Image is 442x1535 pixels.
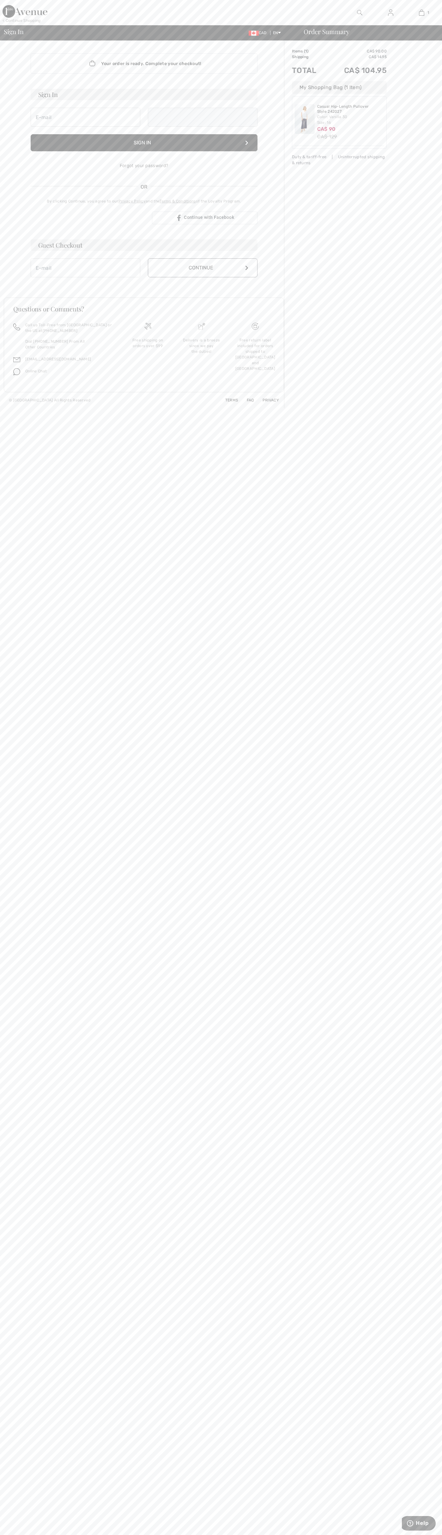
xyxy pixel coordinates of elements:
div: Free return label included for orders shipped to [GEOGRAPHIC_DATA] and [GEOGRAPHIC_DATA] [233,337,277,371]
span: Sign In [4,28,23,35]
span: CA$ 90 [317,126,336,132]
span: 1 [427,10,429,15]
a: [EMAIL_ADDRESS][DOMAIN_NAME] [25,357,91,361]
td: CA$ 104.95 [326,60,387,81]
img: My Info [388,9,393,16]
a: 1 [406,9,437,16]
img: chat [13,368,20,375]
a: Privacy Policy [118,199,146,203]
div: Your order is ready. Complete your checkout! [31,53,257,74]
td: Items ( ) [292,48,326,54]
a: Forgot your password? [120,163,168,168]
s: CA$ 129 [317,134,337,140]
div: < Continue Shopping [3,18,41,23]
div: Delivery is a breeze since we pay the duties! [180,337,223,354]
div: Color: Vanilla 30 Size: 16 [317,114,384,125]
img: Free shipping on orders over $99 [252,323,259,330]
div: © [GEOGRAPHIC_DATA] All Rights Reserved [9,397,91,403]
img: 1ère Avenue [3,5,47,18]
img: Canadian Dollar [249,31,259,36]
td: CA$ 14.95 [326,54,387,60]
a: Terms & Conditions [160,199,196,203]
p: Call us Toll-Free from [GEOGRAPHIC_DATA] or the US at [25,322,113,334]
td: CA$ 90.00 [326,48,387,54]
span: CAD [249,31,269,35]
a: Privacy [255,398,279,402]
a: Casual Hip-Length Pullover Style 242027 [317,104,384,114]
div: By clicking Continue, you agree to our and the of the Loyalty Program. [31,198,257,204]
img: My Bag [419,9,424,16]
img: Delivery is a breeze since we pay the duties! [198,323,205,330]
h3: Guest Checkout [31,239,257,251]
td: Shipping [292,54,326,60]
a: Terms [218,398,238,402]
p: Dial [PHONE_NUMBER] From All Other Countries [25,339,113,350]
span: Continue with Facebook [184,215,234,220]
input: E-mail [31,258,140,277]
span: EN [273,31,281,35]
iframe: Opens a widget where you can find more information [402,1516,436,1532]
a: FAQ [239,398,254,402]
div: Duty & tariff-free | Uninterrupted shipping & returns [292,154,387,166]
div: My Shopping Bag (1 Item) [292,81,387,94]
h3: Questions or Comments? [13,306,275,312]
img: email [13,356,20,363]
a: [PHONE_NUMBER] [43,328,77,333]
iframe: Sign in with Google Button [27,211,150,225]
img: Casual Hip-Length Pullover Style 242027 [295,104,315,134]
span: Online Chat [25,369,47,373]
button: Continue [148,258,257,277]
div: Order Summary [296,28,438,35]
a: Sign In [383,9,398,17]
span: 1 [305,49,307,53]
img: Free shipping on orders over $99 [144,323,151,330]
a: Continue with Facebook [152,212,257,224]
button: Sign In [31,134,257,151]
img: search the website [357,9,362,16]
input: E-mail [31,108,140,127]
h3: Sign In [31,89,257,100]
div: Free shipping on orders over $99 [126,337,170,349]
td: Total [292,60,326,81]
img: call [13,323,20,330]
span: OR [137,183,151,191]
